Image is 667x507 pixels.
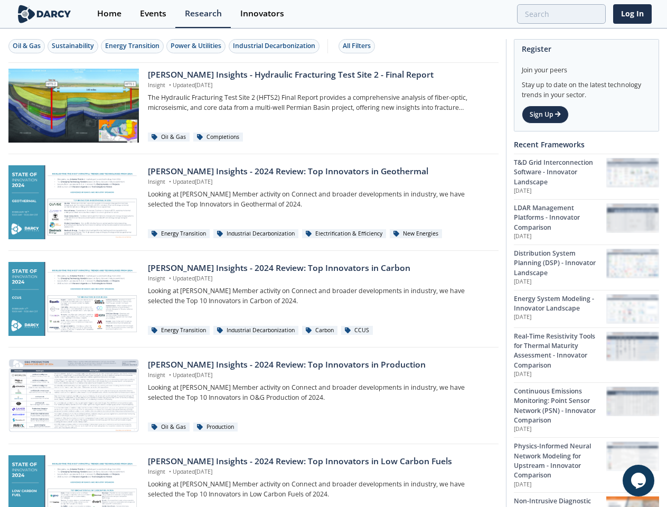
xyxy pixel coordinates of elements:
div: Industrial Decarbonization [233,41,315,51]
div: Industrial Decarbonization [213,229,298,239]
a: Darcy Insights - 2024 Review: Top Innovators in Geothermal preview [PERSON_NAME] Insights - 2024 ... [8,165,499,239]
div: Energy System Modeling - Innovator Landscape [514,294,606,314]
p: The Hydraulic Fracturing Test Site 2 (HFTS2) Final Report provides a comprehensive analysis of fi... [148,93,491,112]
a: Sign Up [522,106,569,124]
a: T&D Grid Interconnection Software - Innovator Landscape [DATE] T&D Grid Interconnection Software ... [514,154,659,199]
a: LDAR Management Platforms - Innovator Comparison [DATE] LDAR Management Platforms - Innovator Com... [514,199,659,245]
div: LDAR Management Platforms - Innovator Comparison [514,203,606,232]
div: Energy Transition [148,229,210,239]
p: Insight Updated [DATE] [148,275,491,283]
div: [PERSON_NAME] Insights - 2024 Review: Top Innovators in Carbon [148,262,491,275]
p: [DATE] [514,313,606,322]
input: Advanced Search [517,4,606,24]
p: Insight Updated [DATE] [148,371,491,380]
button: Sustainability [48,39,98,53]
span: • [167,468,173,475]
a: Physics-Informed Neural Network Modeling for Upstream - Innovator Comparison [DATE] Physics-Infor... [514,437,659,492]
iframe: chat widget [623,465,656,496]
button: Industrial Decarbonization [229,39,320,53]
div: New Energies [390,229,442,239]
div: [PERSON_NAME] Insights - 2024 Review: Top Innovators in Production [148,359,491,371]
a: Real-Time Resistivity Tools for Thermal Maturity Assessment - Innovator Comparison [DATE] Real-Ti... [514,327,659,382]
div: Events [140,10,166,18]
a: Darcy Insights - Hydraulic Fracturing Test Site 2 - Final Report preview [PERSON_NAME] Insights -... [8,69,499,143]
div: Stay up to date on the latest technology trends in your sector. [522,75,651,100]
p: Insight Updated [DATE] [148,468,491,476]
div: Oil & Gas [148,133,190,142]
a: Darcy Insights - 2024 Review: Top Innovators in Carbon preview [PERSON_NAME] Insights - 2024 Revi... [8,262,499,336]
button: Energy Transition [101,39,164,53]
span: • [167,178,173,185]
p: [DATE] [514,481,606,489]
span: • [167,371,173,379]
div: Carbon [302,326,337,335]
p: Looking at [PERSON_NAME] Member activity on Connect and broader developments in industry, we have... [148,383,491,402]
a: Log In [613,4,652,24]
div: Production [193,422,238,432]
div: Register [522,40,651,58]
div: Power & Utilities [171,41,221,51]
div: Electrification & Efficiency [302,229,386,239]
p: Insight Updated [DATE] [148,178,491,186]
span: • [167,275,173,282]
div: Physics-Informed Neural Network Modeling for Upstream - Innovator Comparison [514,442,606,481]
div: Industrial Decarbonization [213,326,298,335]
button: Oil & Gas [8,39,45,53]
div: Real-Time Resistivity Tools for Thermal Maturity Assessment - Innovator Comparison [514,332,606,371]
div: [PERSON_NAME] Insights - Hydraulic Fracturing Test Site 2 - Final Report [148,69,491,81]
div: Sustainability [52,41,94,51]
div: Home [97,10,121,18]
a: Continuous Emissions Monitoring: Point Sensor Network (PSN) - Innovator Comparison [DATE] Continu... [514,382,659,437]
p: [DATE] [514,187,606,195]
div: Innovators [240,10,284,18]
button: All Filters [339,39,375,53]
p: Looking at [PERSON_NAME] Member activity on Connect and broader developments in industry, we have... [148,286,491,306]
div: Continuous Emissions Monitoring: Point Sensor Network (PSN) - Innovator Comparison [514,387,606,426]
img: logo-wide.svg [16,5,73,23]
div: Completions [193,133,243,142]
p: Looking at [PERSON_NAME] Member activity on Connect and broader developments in industry, we have... [148,190,491,209]
div: CCUS [341,326,373,335]
p: [DATE] [514,425,606,434]
p: [DATE] [514,232,606,241]
button: Power & Utilities [166,39,226,53]
p: [DATE] [514,278,606,286]
div: All Filters [343,41,371,51]
div: Oil & Gas [148,422,190,432]
div: T&D Grid Interconnection Software - Innovator Landscape [514,158,606,187]
div: Join your peers [522,58,651,75]
a: Distribution System Planning (DSP) - Innovator Landscape [DATE] Distribution System Planning (DSP... [514,245,659,290]
div: Distribution System Planning (DSP) - Innovator Landscape [514,249,606,278]
div: Oil & Gas [13,41,41,51]
div: Energy Transition [148,326,210,335]
div: [PERSON_NAME] Insights - 2024 Review: Top Innovators in Low Carbon Fuels [148,455,491,468]
div: [PERSON_NAME] Insights - 2024 Review: Top Innovators in Geothermal [148,165,491,178]
p: Looking at [PERSON_NAME] Member activity on Connect and broader developments in industry, we have... [148,480,491,499]
p: [DATE] [514,370,606,379]
div: Research [185,10,222,18]
a: Darcy Insights - 2024 Review: Top Innovators in Production preview [PERSON_NAME] Insights - 2024 ... [8,359,499,433]
a: Energy System Modeling - Innovator Landscape [DATE] Energy System Modeling - Innovator Landscape ... [514,290,659,327]
div: Energy Transition [105,41,159,51]
p: Insight Updated [DATE] [148,81,491,90]
div: Recent Frameworks [514,135,659,154]
span: • [167,81,173,89]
